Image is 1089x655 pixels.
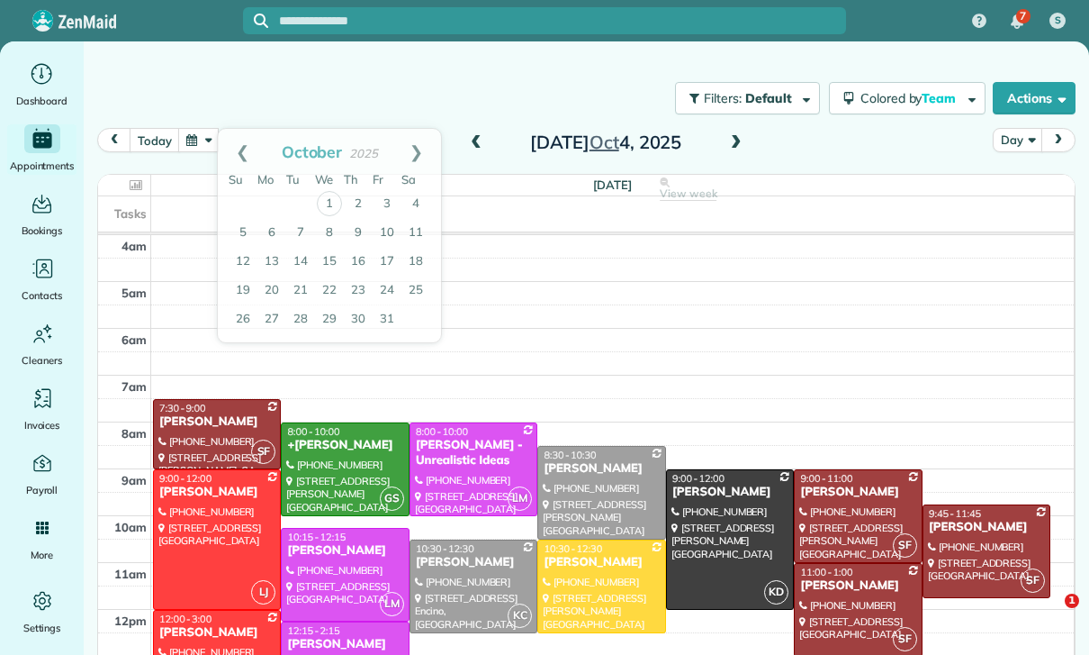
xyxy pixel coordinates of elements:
[373,305,401,334] a: 31
[159,613,211,625] span: 12:00 - 3:00
[121,332,147,347] span: 6am
[315,305,344,334] a: 29
[373,277,401,305] a: 24
[344,172,358,186] span: Thursday
[22,351,62,369] span: Cleaners
[114,206,147,221] span: Tasks
[315,248,344,277] a: 15
[672,472,724,485] span: 9:00 - 12:00
[24,416,60,434] span: Invoices
[317,191,342,216] a: 1
[218,129,267,174] a: Prev
[993,128,1042,152] button: Day
[286,219,315,248] a: 7
[800,566,852,578] span: 11:00 - 1:00
[401,172,416,186] span: Saturday
[7,587,76,637] a: Settings
[22,222,63,240] span: Bookings
[257,277,286,305] a: 20
[543,555,661,570] div: [PERSON_NAME]
[373,248,401,277] a: 17
[1065,594,1079,608] span: 1
[745,90,793,106] span: Default
[257,219,286,248] a: 6
[286,248,315,277] a: 14
[229,172,243,186] span: Sunday
[7,319,76,369] a: Cleaners
[544,449,596,461] span: 8:30 - 10:30
[416,542,474,555] span: 10:30 - 12:30
[286,172,300,186] span: Tuesday
[344,305,373,334] a: 30
[315,219,344,248] a: 8
[380,487,404,511] span: GS
[666,82,820,114] a: Filters: Default
[660,186,717,201] span: View week
[114,520,147,534] span: 10am
[671,485,789,500] div: [PERSON_NAME]
[1020,9,1026,23] span: 7
[998,2,1036,41] div: 7 unread notifications
[7,59,76,110] a: Dashboard
[229,305,257,334] a: 26
[380,592,404,616] span: LM
[1021,569,1045,593] span: SF
[7,449,76,499] a: Payroll
[257,305,286,334] a: 27
[158,485,275,500] div: [PERSON_NAME]
[287,531,346,543] span: 10:15 - 12:15
[315,277,344,305] a: 22
[121,239,147,253] span: 4am
[344,190,373,219] a: 2
[344,277,373,305] a: 23
[243,14,268,28] button: Focus search
[121,473,147,487] span: 9am
[593,177,632,192] span: [DATE]
[251,440,275,464] span: SF
[229,277,257,305] a: 19
[893,533,917,558] span: SF
[401,248,430,277] a: 18
[543,461,661,477] div: [PERSON_NAME]
[589,131,619,153] span: Oct
[229,219,257,248] a: 5
[1028,594,1071,637] iframe: Intercom live chat
[508,604,532,628] span: KC
[544,542,602,555] span: 10:30 - 12:30
[23,619,61,637] span: Settings
[97,128,131,152] button: prev
[130,128,179,152] button: today
[229,248,257,277] a: 12
[401,219,430,248] a: 11
[114,614,147,628] span: 12pm
[373,219,401,248] a: 10
[829,82,985,114] button: Colored byTeam
[344,248,373,277] a: 16
[159,472,211,485] span: 9:00 - 12:00
[928,520,1045,535] div: [PERSON_NAME]
[286,543,404,559] div: [PERSON_NAME]
[401,190,430,219] a: 4
[993,82,1075,114] button: Actions
[254,14,268,28] svg: Focus search
[121,286,147,300] span: 5am
[416,425,468,438] span: 8:00 - 10:00
[286,277,315,305] a: 21
[158,625,275,641] div: [PERSON_NAME]
[764,580,788,605] span: KD
[287,425,339,438] span: 8:00 - 10:00
[121,426,147,441] span: 8am
[800,472,852,485] span: 9:00 - 11:00
[158,414,275,430] div: [PERSON_NAME]
[1055,14,1061,28] span: S
[287,624,339,637] span: 12:15 - 2:15
[22,287,62,305] span: Contacts
[1041,128,1075,152] button: next
[799,485,917,500] div: [PERSON_NAME]
[373,172,383,186] span: Friday
[415,438,533,469] div: [PERSON_NAME] - Unrealistic Ideas
[922,90,958,106] span: Team
[893,627,917,651] span: SF
[7,189,76,240] a: Bookings
[31,546,53,564] span: More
